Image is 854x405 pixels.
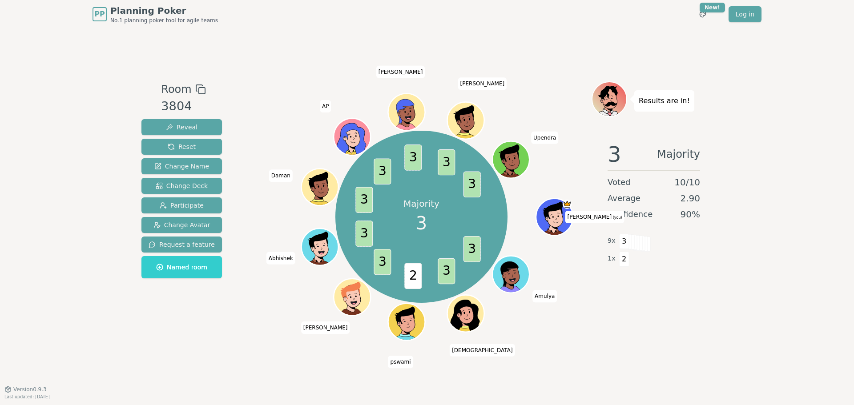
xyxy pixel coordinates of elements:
[532,290,557,302] span: Click to change your name
[608,208,653,221] span: Confidence
[376,65,425,78] span: Click to change your name
[657,144,700,165] span: Majority
[160,201,204,210] span: Participate
[639,95,690,107] p: Results are in!
[458,77,507,90] span: Click to change your name
[619,252,629,267] span: 2
[729,6,761,22] a: Log in
[141,197,222,213] button: Participate
[141,139,222,155] button: Reset
[562,200,572,209] span: Gajendra is the host
[168,142,196,151] span: Reset
[13,386,47,393] span: Version 0.9.3
[681,208,700,221] span: 90 %
[94,9,105,20] span: PP
[416,210,427,237] span: 3
[612,216,622,220] span: (you)
[141,256,222,278] button: Named room
[156,181,208,190] span: Change Deck
[700,3,725,12] div: New!
[4,394,50,399] span: Last updated: [DATE]
[110,17,218,24] span: No.1 planning poker tool for agile teams
[141,119,222,135] button: Reveal
[695,6,711,22] button: New!
[388,356,413,368] span: Click to change your name
[438,149,455,176] span: 3
[269,169,293,182] span: Click to change your name
[438,258,455,285] span: 3
[355,187,373,213] span: 3
[674,176,700,188] span: 10 / 10
[301,321,350,334] span: Click to change your name
[608,236,616,246] span: 9 x
[608,254,616,264] span: 1 x
[154,162,209,171] span: Change Name
[608,176,631,188] span: Voted
[450,344,515,356] span: Click to change your name
[404,144,422,171] span: 3
[404,263,422,289] span: 2
[93,4,218,24] a: PPPlanning PokerNo.1 planning poker tool for agile teams
[619,234,629,249] span: 3
[161,81,191,97] span: Room
[403,197,439,210] p: Majority
[141,237,222,253] button: Request a feature
[531,131,558,144] span: Click to change your name
[608,144,621,165] span: 3
[141,217,222,233] button: Change Avatar
[463,172,480,198] span: 3
[374,159,391,185] span: 3
[156,263,207,272] span: Named room
[266,252,295,264] span: Click to change your name
[374,249,391,275] span: 3
[537,200,572,234] button: Click to change your avatar
[149,240,215,249] span: Request a feature
[141,178,222,194] button: Change Deck
[166,123,197,132] span: Reveal
[565,211,624,223] span: Click to change your name
[161,97,205,116] div: 3804
[320,100,331,112] span: Click to change your name
[463,236,480,262] span: 3
[355,221,373,247] span: 3
[153,221,210,229] span: Change Avatar
[110,4,218,17] span: Planning Poker
[141,158,222,174] button: Change Name
[608,192,640,205] span: Average
[4,386,47,393] button: Version0.9.3
[680,192,700,205] span: 2.90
